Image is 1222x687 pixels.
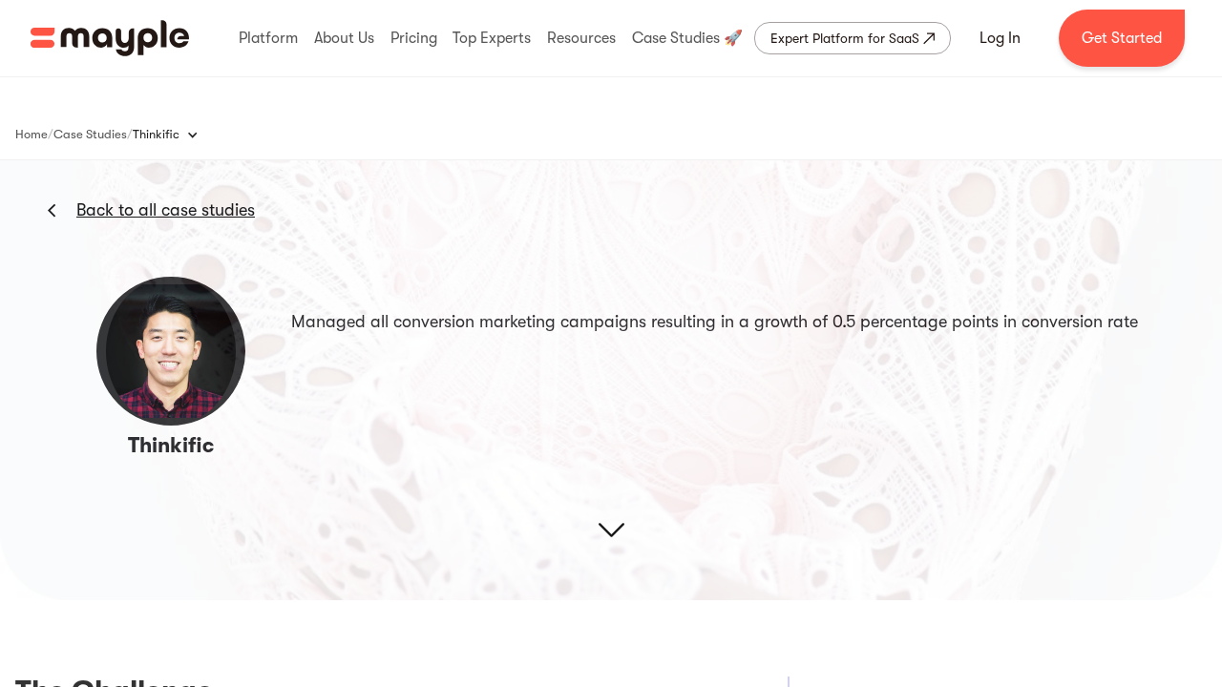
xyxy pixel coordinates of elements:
[53,123,127,146] a: Case Studies
[386,8,442,69] div: Pricing
[309,8,379,69] div: About Us
[754,22,951,54] a: Expert Platform for SaaS
[76,198,255,221] a: Back to all case studies
[48,125,53,144] div: /
[1059,10,1185,67] a: Get Started
[133,115,218,154] div: Thinkific
[127,125,133,144] div: /
[542,8,621,69] div: Resources
[15,123,48,146] a: Home
[31,20,189,56] img: Mayple logo
[234,8,303,69] div: Platform
[770,27,919,50] div: Expert Platform for SaaS
[133,125,179,144] div: Thinkific
[31,20,189,56] a: home
[957,15,1043,61] a: Log In
[448,8,536,69] div: Top Experts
